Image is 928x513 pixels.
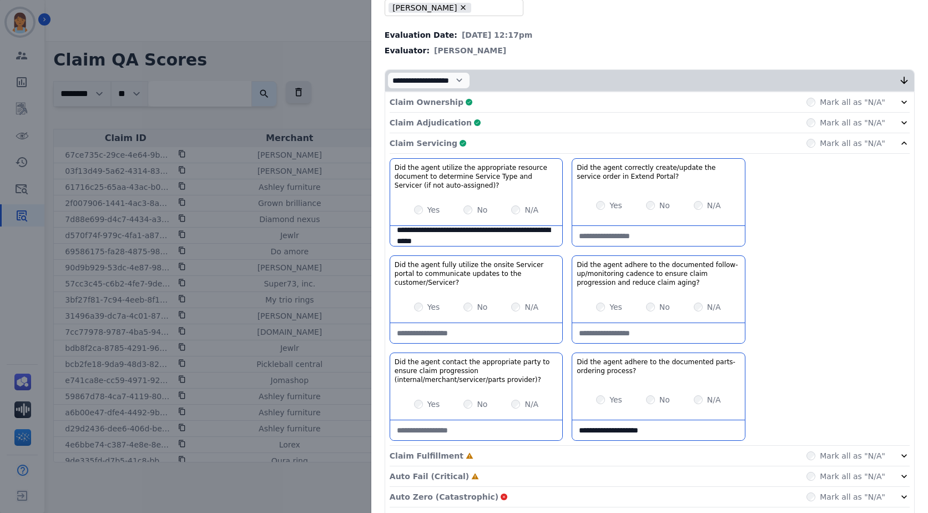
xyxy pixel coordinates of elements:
[707,394,721,405] label: N/A
[390,491,498,502] p: Auto Zero (Catastrophic)
[659,301,670,313] label: No
[434,45,506,56] span: [PERSON_NAME]
[609,301,622,313] label: Yes
[577,358,740,375] h3: Did the agent adhere to the documented parts-ordering process?
[659,200,670,211] label: No
[577,260,740,287] h3: Did the agent adhere to the documented follow-up/monitoring cadence to ensure claim progression a...
[427,301,440,313] label: Yes
[477,399,487,410] label: No
[390,450,463,461] p: Claim Fulfillment
[427,204,440,215] label: Yes
[707,200,721,211] label: N/A
[524,301,538,313] label: N/A
[387,1,516,14] ul: selected options
[395,358,558,384] h3: Did the agent contact the appropriate party to ensure claim progression (internal/merchant/servic...
[395,163,558,190] h3: Did the agent utilize the appropriate resource document to determine Service Type and Servicer (i...
[609,200,622,211] label: Yes
[390,138,457,149] p: Claim Servicing
[659,394,670,405] label: No
[707,301,721,313] label: N/A
[820,450,885,461] label: Mark all as "N/A"
[395,260,558,287] h3: Did the agent fully utilize the onsite Servicer portal to communicate updates to the customer/Ser...
[820,97,885,108] label: Mark all as "N/A"
[389,3,471,13] li: [PERSON_NAME]
[459,3,467,12] button: Remove Ashley - Reguard
[385,29,915,41] div: Evaluation Date:
[477,301,487,313] label: No
[390,117,472,128] p: Claim Adjudication
[462,29,532,41] span: [DATE] 12:17pm
[820,491,885,502] label: Mark all as "N/A"
[477,204,487,215] label: No
[524,204,538,215] label: N/A
[577,163,740,181] h3: Did the agent correctly create/update the service order in Extend Portal?
[820,117,885,128] label: Mark all as "N/A"
[390,471,469,482] p: Auto Fail (Critical)
[820,138,885,149] label: Mark all as "N/A"
[385,45,915,56] div: Evaluator:
[609,394,622,405] label: Yes
[427,399,440,410] label: Yes
[524,399,538,410] label: N/A
[390,97,463,108] p: Claim Ownership
[820,471,885,482] label: Mark all as "N/A"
